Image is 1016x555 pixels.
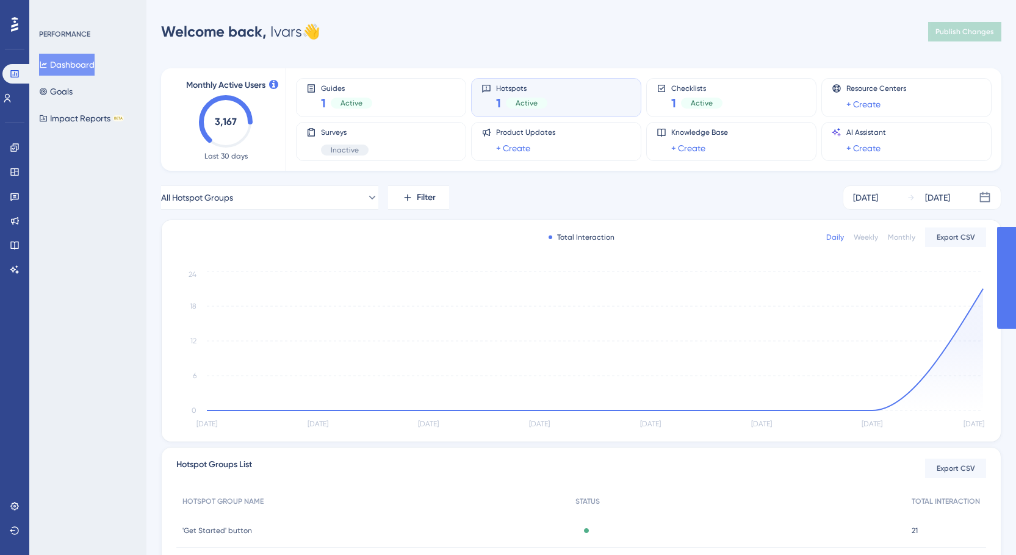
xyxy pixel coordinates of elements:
tspan: 0 [192,406,196,415]
tspan: 18 [190,302,196,310]
text: 3,167 [215,116,237,127]
div: [DATE] [853,190,878,205]
span: Surveys [321,127,369,137]
tspan: [DATE] [196,420,217,428]
tspan: [DATE] [964,420,984,428]
span: Hotspots [496,84,547,92]
span: Publish Changes [935,27,994,37]
div: [DATE] [925,190,950,205]
a: + Create [496,141,530,156]
a: + Create [846,141,881,156]
span: TOTAL INTERACTION [912,496,980,506]
button: Export CSV [925,227,986,247]
tspan: [DATE] [418,420,439,428]
tspan: [DATE] [640,420,661,428]
div: Daily [826,232,844,242]
button: Publish Changes [928,22,1001,41]
span: AI Assistant [846,127,886,137]
a: + Create [846,97,881,112]
div: Weekly [854,232,878,242]
span: Inactive [331,145,359,155]
span: 'Get Started' button [182,526,252,535]
div: Ivars 👋 [161,22,320,41]
span: Resource Centers [846,84,906,93]
span: Export CSV [937,232,975,242]
span: Export CSV [937,464,975,473]
div: BETA [113,115,124,121]
button: Goals [39,81,73,102]
span: All Hotspot Groups [161,190,233,205]
span: Active [691,98,713,108]
tspan: [DATE] [308,420,328,428]
span: Product Updates [496,127,555,137]
button: All Hotspot Groups [161,185,378,210]
tspan: 12 [190,337,196,345]
span: Knowledge Base [671,127,728,137]
span: 21 [912,526,918,535]
iframe: UserGuiding AI Assistant Launcher [965,507,1001,543]
span: Filter [417,190,436,205]
span: 1 [671,95,676,112]
button: Impact ReportsBETA [39,107,124,129]
span: HOTSPOT GROUP NAME [182,496,264,506]
button: Export CSV [925,459,986,478]
span: STATUS [575,496,600,506]
a: + Create [671,141,705,156]
div: Total Interaction [549,232,614,242]
span: Active [516,98,538,108]
div: PERFORMANCE [39,29,90,39]
span: Hotspot Groups List [176,457,252,479]
tspan: [DATE] [862,420,882,428]
tspan: 24 [189,270,196,279]
tspan: [DATE] [751,420,772,428]
tspan: [DATE] [529,420,550,428]
span: Guides [321,84,372,92]
span: Last 30 days [204,151,248,161]
button: Filter [388,185,449,210]
span: Active [340,98,362,108]
span: Monthly Active Users [186,78,265,93]
span: Checklists [671,84,722,92]
tspan: 6 [193,371,196,380]
span: 1 [496,95,501,112]
span: Welcome back, [161,23,267,40]
button: Dashboard [39,54,95,76]
span: 1 [321,95,326,112]
div: Monthly [888,232,915,242]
